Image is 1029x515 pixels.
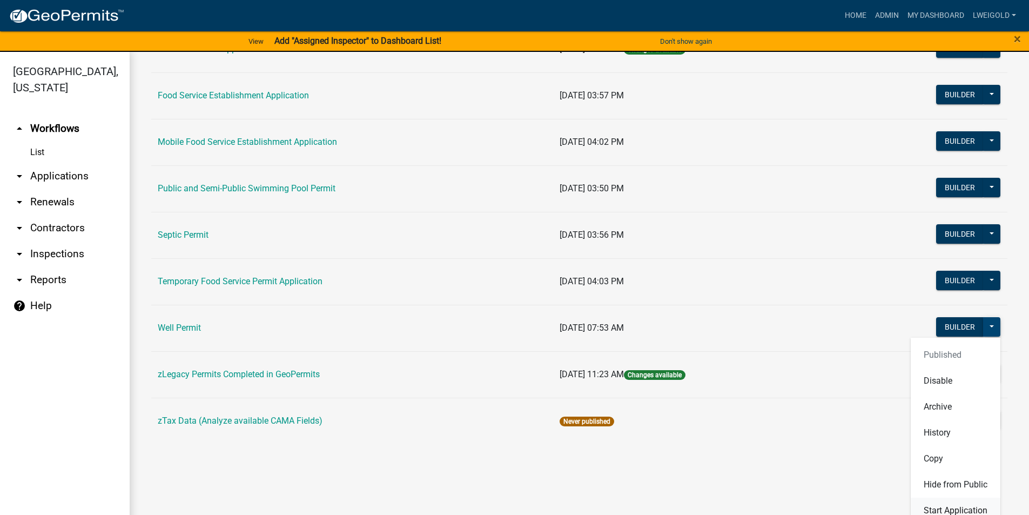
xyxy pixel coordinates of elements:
button: Builder [936,85,984,104]
a: zLegacy Permits Completed in GeoPermits [158,369,320,379]
button: Builder [936,224,984,244]
i: arrow_drop_up [13,122,26,135]
a: Admin [871,5,903,26]
span: × [1014,31,1021,46]
a: Food Service Establishment Application [158,90,309,101]
i: arrow_drop_down [13,170,26,183]
span: [DATE] 03:57 PM [560,90,624,101]
span: [DATE] 07:53 AM [560,323,624,333]
button: Builder [936,131,984,151]
button: Hide from Public [911,472,1000,498]
span: [DATE] 04:02 PM [560,137,624,147]
i: arrow_drop_down [13,222,26,235]
button: Builder [936,38,984,58]
button: Close [1014,32,1021,45]
span: [DATE] 03:56 PM [560,230,624,240]
i: arrow_drop_down [13,196,26,209]
button: Copy [911,446,1000,472]
button: Disable [911,368,1000,394]
button: Don't show again [656,32,716,50]
a: Temporary Food Service Permit Application [158,276,322,286]
span: [DATE] 11:23 AM [560,369,624,379]
a: Home [840,5,871,26]
i: arrow_drop_down [13,273,26,286]
i: help [13,299,26,312]
a: Well Permit [158,323,201,333]
button: History [911,420,1000,446]
button: Builder [936,178,984,197]
a: zTax Data (Analyze available CAMA Fields) [158,416,322,426]
span: Never published [560,417,614,426]
span: Changes available [624,370,685,380]
strong: Add "Assigned Inspector" to Dashboard List! [274,36,441,46]
a: View [244,32,268,50]
button: Builder [936,317,984,337]
a: lweigold [969,5,1020,26]
span: [DATE] 04:03 PM [560,276,624,286]
button: Builder [936,271,984,290]
a: Public and Semi-Public Swimming Pool Permit [158,183,335,193]
a: Septic Permit [158,230,209,240]
a: My Dashboard [903,5,969,26]
i: arrow_drop_down [13,248,26,260]
span: [DATE] 03:50 PM [560,183,624,193]
button: Archive [911,394,1000,420]
a: Mobile Food Service Establishment Application [158,137,337,147]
